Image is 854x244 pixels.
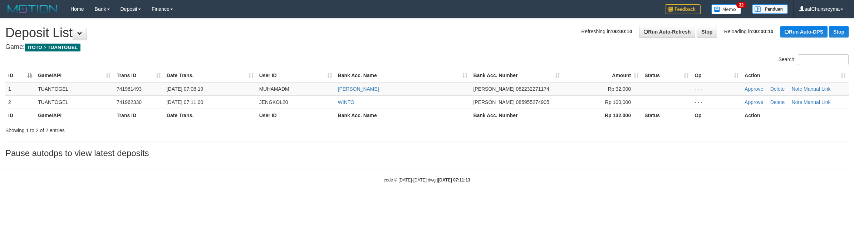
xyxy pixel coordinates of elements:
[639,26,695,38] a: Run Auto-Refresh
[516,86,549,92] span: Copy 082232271174 to clipboard
[754,29,774,34] strong: 00:00:10
[117,86,142,92] span: 741961493
[792,99,803,105] a: Note
[167,99,203,105] span: [DATE] 07:11:00
[473,99,514,105] span: [PERSON_NAME]
[742,69,849,82] th: Action: activate to sort column ascending
[642,69,692,82] th: Status: activate to sort column ascending
[35,82,114,96] td: TUANTOGEL
[5,26,849,40] h1: Deposit List
[697,26,717,38] a: Stop
[335,69,471,82] th: Bank Acc. Name: activate to sort column ascending
[35,95,114,109] td: TUANTOGEL
[438,178,470,183] strong: [DATE] 07:11:13
[5,69,35,82] th: ID: activate to sort column descending
[608,86,631,92] span: Rp 32,000
[470,69,563,82] th: Bank Acc. Number: activate to sort column ascending
[5,109,35,122] th: ID
[692,95,742,109] td: - - -
[259,99,288,105] span: JENGKOL20
[711,4,741,14] img: Button%20Memo.svg
[780,26,828,38] a: Run Auto-DPS
[804,86,831,92] a: Manual Link
[563,69,642,82] th: Amount: activate to sort column ascending
[770,99,785,105] a: Delete
[5,95,35,109] td: 2
[736,2,746,8] span: 32
[164,69,256,82] th: Date Trans.: activate to sort column ascending
[5,124,350,134] div: Showing 1 to 2 of 2 entries
[470,109,563,122] th: Bank Acc. Number
[117,99,142,105] span: 741962330
[516,99,549,105] span: Copy 085955274905 to clipboard
[770,86,785,92] a: Delete
[665,4,701,14] img: Feedback.jpg
[605,99,631,105] span: Rp 100,000
[256,69,335,82] th: User ID: activate to sort column ascending
[256,109,335,122] th: User ID
[25,44,80,51] span: ITOTO > TUANTOGEL
[745,99,763,105] a: Approve
[804,99,831,105] a: Manual Link
[779,54,849,65] label: Search:
[563,109,642,122] th: Rp 132.000
[167,86,203,92] span: [DATE] 07:08:19
[798,54,849,65] input: Search:
[384,178,470,183] small: code © [DATE]-[DATE] dwg |
[642,109,692,122] th: Status
[829,26,849,38] a: Stop
[742,109,849,122] th: Action
[114,69,164,82] th: Trans ID: activate to sort column ascending
[114,109,164,122] th: Trans ID
[338,86,379,92] a: [PERSON_NAME]
[5,82,35,96] td: 1
[35,109,114,122] th: Game/API
[338,99,354,105] a: WINTO
[692,82,742,96] td: - - -
[612,29,632,34] strong: 00:00:10
[581,29,632,34] span: Refreshing in:
[5,149,849,158] h3: Pause autodps to view latest deposits
[5,44,849,51] h4: Game:
[692,109,742,122] th: Op
[792,86,803,92] a: Note
[745,86,763,92] a: Approve
[335,109,471,122] th: Bank Acc. Name
[5,4,60,14] img: MOTION_logo.png
[724,29,774,34] span: Reloading in:
[35,69,114,82] th: Game/API: activate to sort column ascending
[259,86,289,92] span: MUHAMADM
[164,109,256,122] th: Date Trans.
[473,86,514,92] span: [PERSON_NAME]
[692,69,742,82] th: Op: activate to sort column ascending
[752,4,788,14] img: panduan.png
